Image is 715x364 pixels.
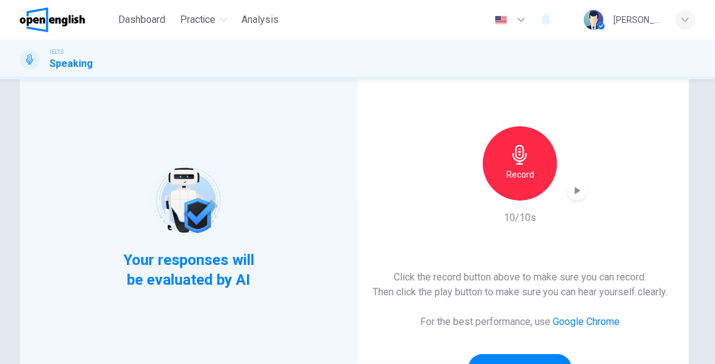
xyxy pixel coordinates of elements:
[20,7,113,32] a: OpenEnglish logo
[50,48,64,56] span: IELTS
[20,7,85,32] img: OpenEnglish logo
[483,126,557,201] button: Record
[180,12,216,27] span: Practice
[149,161,228,240] img: robot icon
[373,270,668,300] h6: Click the record button above to make sure you can record. Then click the play button to make sur...
[506,167,534,182] h6: Record
[113,250,264,290] span: Your responses will be evaluated by AI
[113,9,170,31] button: Dashboard
[553,316,620,327] a: Google Chrome
[584,10,604,30] img: Profile picture
[493,15,509,25] img: en
[504,210,536,225] h6: 10/10s
[118,12,165,27] span: Dashboard
[175,9,232,31] button: Practice
[420,314,620,329] h6: For the best performance, use
[237,9,284,31] button: Analysis
[613,12,661,27] div: [PERSON_NAME]
[242,12,279,27] span: Analysis
[50,56,93,71] h1: Speaking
